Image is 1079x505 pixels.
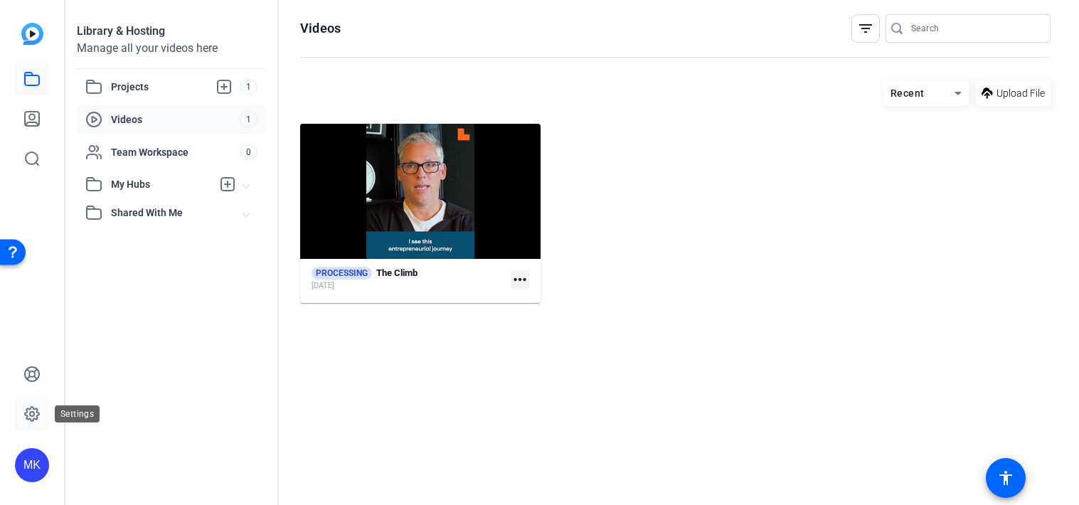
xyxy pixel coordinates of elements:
mat-icon: more_horiz [511,270,529,289]
span: [DATE] [312,280,334,292]
span: Recent [891,87,925,99]
h1: Videos [300,20,341,37]
span: Projects [111,78,240,95]
span: Team Workspace [111,145,240,159]
span: 1 [240,112,257,127]
strong: The Climb [376,267,418,278]
span: Upload File [996,86,1045,101]
div: Settings [55,405,100,422]
span: 1 [240,79,257,95]
mat-expansion-panel-header: My Hubs [77,170,266,198]
a: PROCESSINGThe Climb[DATE] [312,267,505,292]
mat-icon: accessibility [997,469,1014,487]
span: Shared With Me [111,206,243,220]
div: Library & Hosting [77,23,266,40]
span: 0 [240,144,257,160]
mat-icon: filter_list [857,20,874,37]
span: PROCESSING [312,267,372,280]
div: Manage all your videos here [77,40,266,57]
div: MK [15,448,49,482]
span: Videos [111,112,240,127]
input: Search [911,20,1039,37]
button: Upload File [976,80,1051,106]
img: blue-gradient.svg [21,23,43,45]
mat-expansion-panel-header: Shared With Me [77,198,266,227]
span: My Hubs [111,177,212,192]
